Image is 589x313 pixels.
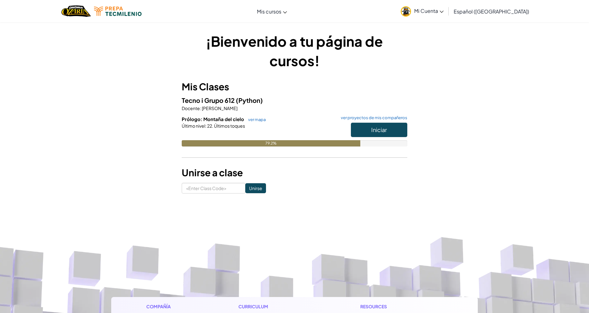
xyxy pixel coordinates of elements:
span: Último nivel [182,123,205,129]
a: Mi Cuenta [398,1,447,21]
span: Español ([GEOGRAPHIC_DATA]) [454,8,529,15]
img: avatar [401,6,411,17]
a: Ozaria by CodeCombat logo [61,5,91,18]
input: Unirse [245,183,266,193]
input: <Enter Class Code> [182,183,245,194]
span: (Python) [236,96,263,104]
span: Tecno i Grupo 612 [182,96,236,104]
img: Tecmilenio logo [94,7,142,16]
h1: Compañía [146,303,199,310]
span: [PERSON_NAME] [201,105,237,111]
span: : [205,123,206,129]
span: Prólogo: Montaña del cielo [182,116,245,122]
span: : [200,105,201,111]
span: 22. [206,123,213,129]
button: Iniciar [351,123,407,137]
a: Mis cursos [254,3,290,20]
h1: Resources [361,303,443,310]
h1: Curriculum [238,303,321,310]
a: Español ([GEOGRAPHIC_DATA]) [451,3,532,20]
a: ver proyectos de mis compañeros [338,116,407,120]
h3: Unirse a clase [182,166,407,180]
a: ver mapa [245,117,266,122]
h3: Mis Clases [182,80,407,94]
h1: ¡Bienvenido a tu página de cursos! [182,31,407,70]
span: Últimos toques [213,123,245,129]
span: Docente [182,105,200,111]
span: Mis cursos [257,8,281,15]
img: Home [61,5,91,18]
div: 79.2% [182,140,360,146]
span: Iniciar [371,126,387,133]
span: Mi Cuenta [414,8,444,14]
